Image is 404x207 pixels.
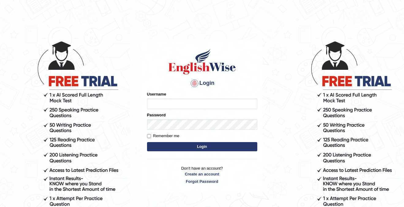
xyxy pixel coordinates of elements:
label: Remember me [147,133,179,139]
a: Forgot Password [147,179,257,184]
a: Create an account [147,171,257,177]
input: Remember me [147,134,151,138]
label: Password [147,112,166,118]
img: Logo of English Wise sign in for intelligent practice with AI [167,48,237,75]
button: Login [147,142,257,151]
p: Don't have an account? [147,165,257,184]
label: Username [147,91,166,97]
h4: Login [147,78,257,88]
